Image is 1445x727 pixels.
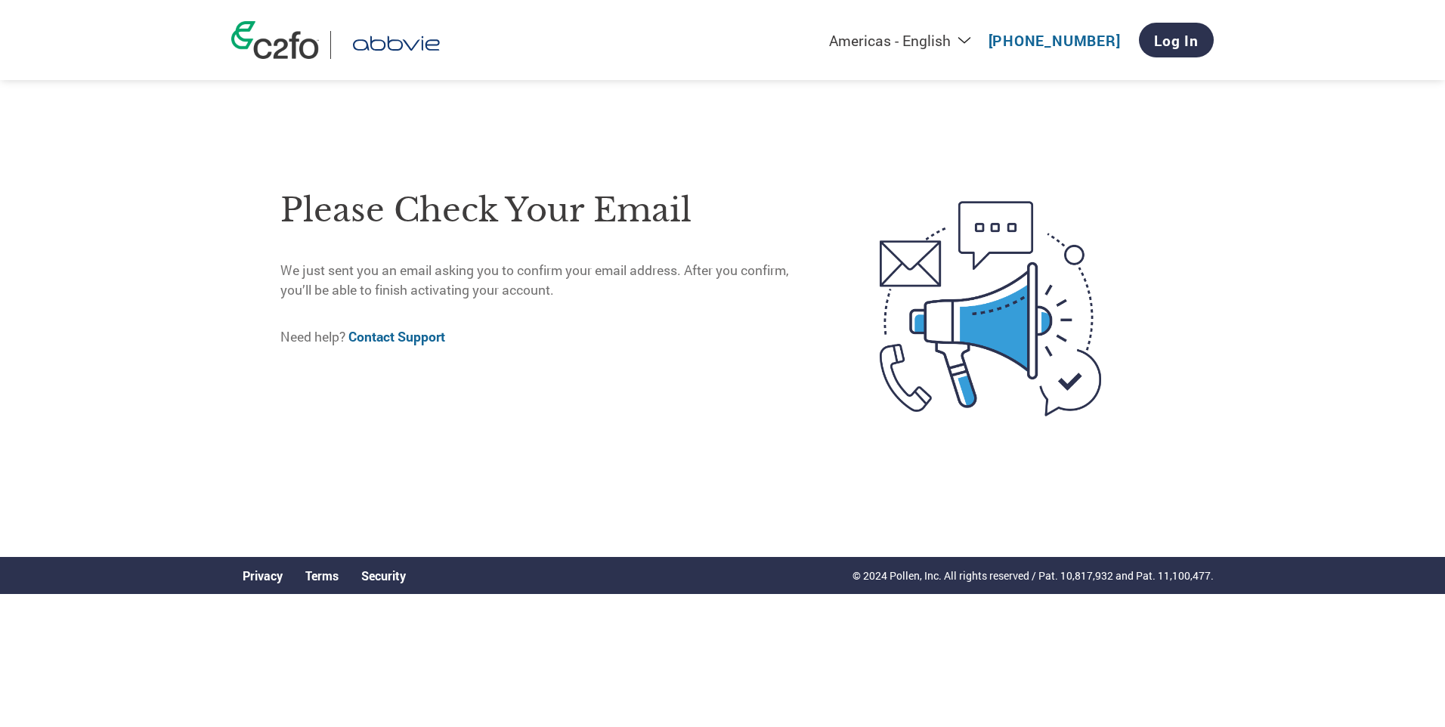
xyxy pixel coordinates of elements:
[243,568,283,583] a: Privacy
[816,174,1165,443] img: open-email
[361,568,406,583] a: Security
[342,31,450,59] img: AbbVie
[231,21,319,59] img: c2fo logo
[348,328,445,345] a: Contact Support
[305,568,339,583] a: Terms
[280,327,816,347] p: Need help?
[1139,23,1214,57] a: Log In
[989,31,1121,50] a: [PHONE_NUMBER]
[280,186,816,235] h1: Please check your email
[280,261,816,301] p: We just sent you an email asking you to confirm your email address. After you confirm, you’ll be ...
[852,568,1214,583] p: © 2024 Pollen, Inc. All rights reserved / Pat. 10,817,932 and Pat. 11,100,477.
